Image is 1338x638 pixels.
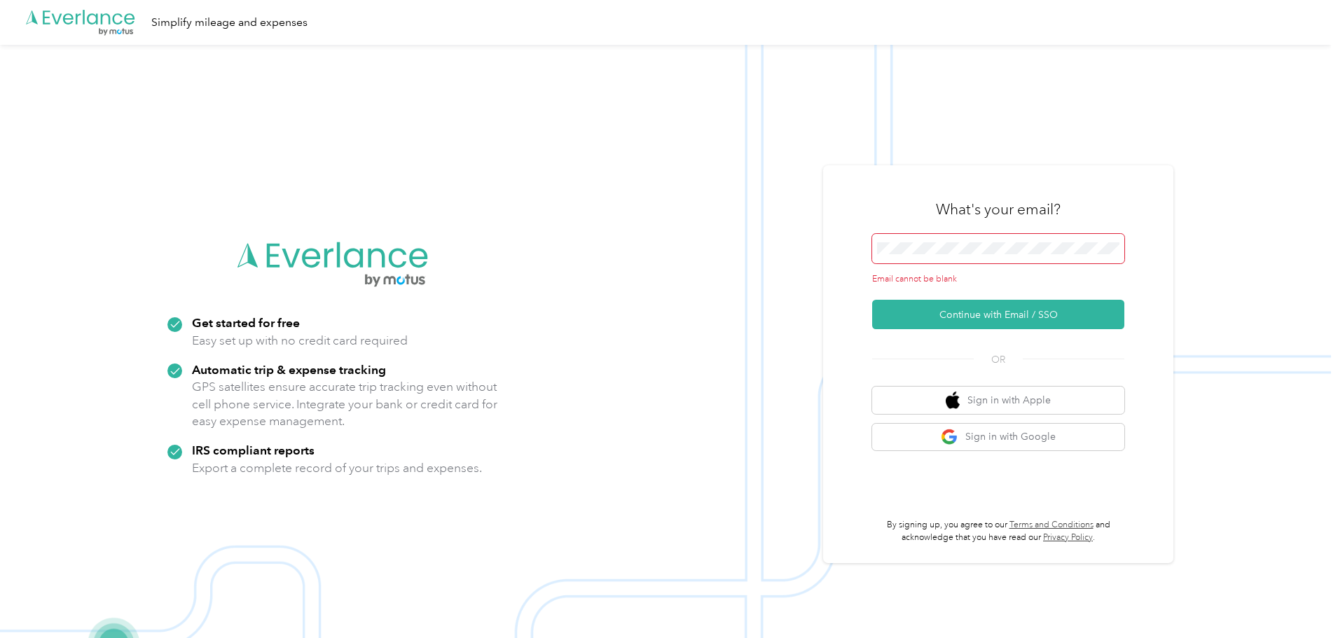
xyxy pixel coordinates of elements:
[872,519,1124,543] p: By signing up, you agree to our and acknowledge that you have read our .
[192,315,300,330] strong: Get started for free
[872,387,1124,414] button: apple logoSign in with Apple
[872,273,1124,286] div: Email cannot be blank
[192,378,498,430] p: GPS satellites ensure accurate trip tracking even without cell phone service. Integrate your bank...
[192,362,386,377] strong: Automatic trip & expense tracking
[974,352,1023,367] span: OR
[872,424,1124,451] button: google logoSign in with Google
[1043,532,1093,543] a: Privacy Policy
[941,429,958,446] img: google logo
[192,443,315,457] strong: IRS compliant reports
[946,391,960,409] img: apple logo
[1009,520,1094,530] a: Terms and Conditions
[151,14,308,32] div: Simplify mileage and expenses
[192,459,482,477] p: Export a complete record of your trips and expenses.
[192,332,408,349] p: Easy set up with no credit card required
[872,300,1124,329] button: Continue with Email / SSO
[936,200,1061,219] h3: What's your email?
